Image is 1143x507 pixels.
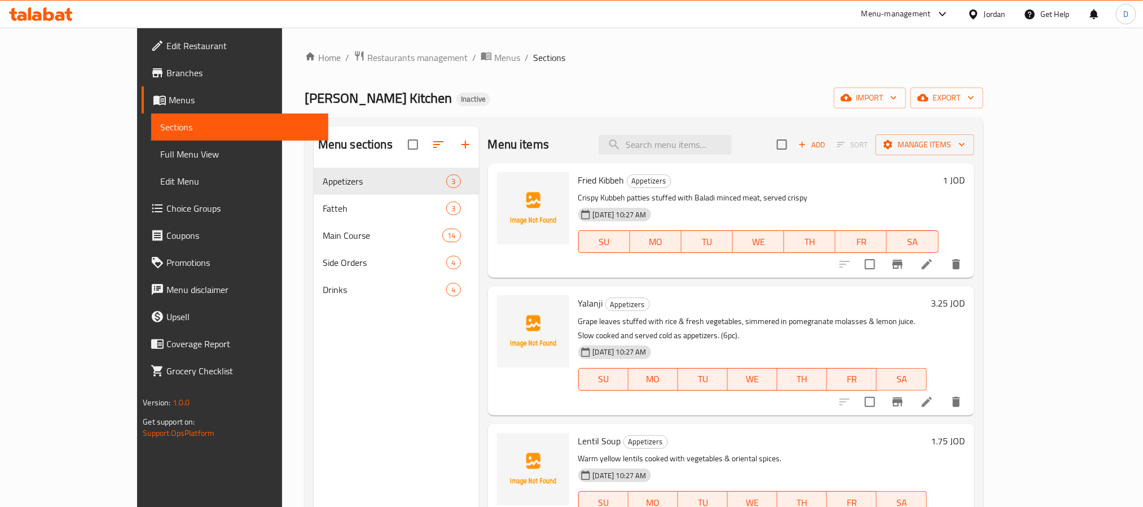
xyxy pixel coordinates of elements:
span: Drinks [323,283,447,296]
a: Menus [142,86,328,113]
span: 4 [447,257,460,268]
button: delete [943,251,970,278]
img: Lentil Soup [497,433,569,505]
button: TU [682,230,733,253]
span: 3 [447,203,460,214]
span: TH [782,371,823,387]
h2: Menu items [488,136,549,153]
span: Fatteh [323,202,447,215]
a: Promotions [142,249,328,276]
span: Sections [160,120,319,134]
div: Inactive [456,93,490,106]
a: Support.OpsPlatform [143,426,214,440]
span: SA [891,234,934,250]
span: [DATE] 10:27 AM [588,347,651,357]
span: [PERSON_NAME] Kitchen [305,85,452,111]
div: items [446,283,460,296]
span: Fried Kibbeh [578,172,625,189]
a: Choice Groups [142,195,328,222]
div: Appetizers [627,174,671,188]
span: Coverage Report [166,337,319,351]
span: TU [683,371,723,387]
div: Appetizers3 [314,168,479,195]
a: Coverage Report [142,330,328,357]
span: SU [583,234,626,250]
span: Menu disclaimer [166,283,319,296]
button: SU [578,230,630,253]
a: Sections [151,113,328,141]
h6: 1.75 JOD [931,433,965,449]
div: items [442,229,460,242]
div: Jordan [984,8,1006,20]
a: Menus [481,50,520,65]
span: D [1123,8,1128,20]
span: Select all sections [401,133,425,156]
a: Grocery Checklist [142,357,328,384]
div: items [446,174,460,188]
span: Version: [143,395,170,410]
nav: Menu sections [314,163,479,308]
span: 1.0.0 [173,395,190,410]
span: FR [832,371,872,387]
button: Branch-specific-item [884,388,911,416]
span: MO [633,371,674,387]
img: Fried Kibbeh [497,172,569,244]
div: Main Course [323,229,442,242]
span: Promotions [166,256,319,269]
h2: Menu sections [318,136,393,153]
button: Add [794,136,830,154]
span: Add [797,138,827,151]
span: TU [686,234,728,250]
div: Appetizers [605,298,650,311]
button: MO [630,230,682,253]
button: SA [877,368,926,391]
span: Appetizers [323,174,447,188]
button: TH [784,230,836,253]
span: WE [732,371,773,387]
img: Yalanji [497,295,569,368]
span: Choice Groups [166,202,319,215]
span: FR [840,234,882,250]
a: Edit menu item [920,257,934,271]
p: Warm yellow lentils cooked with vegetables & oriental spices. [578,452,927,466]
span: Select to update [858,390,882,414]
div: items [446,256,460,269]
button: Manage items [876,134,974,155]
button: SU [578,368,628,391]
a: Restaurants management [354,50,468,65]
p: Crispy Kubbeh patties stuffed with Baladi minced meat, served crispy [578,191,939,205]
a: Edit Restaurant [142,32,328,59]
span: 3 [447,176,460,187]
span: 4 [447,285,460,295]
span: Grocery Checklist [166,364,319,378]
input: search [599,135,732,155]
span: Sort sections [425,131,452,158]
a: Branches [142,59,328,86]
span: Select to update [858,252,882,276]
span: SU [583,371,624,387]
span: SA [881,371,922,387]
span: Upsell [166,310,319,324]
h6: 3.25 JOD [931,295,965,311]
li: / [525,51,529,64]
div: Side Orders4 [314,249,479,276]
span: TH [789,234,831,250]
span: Restaurants management [367,51,468,64]
div: items [446,202,460,215]
span: Sections [533,51,565,64]
button: Add section [452,131,479,158]
button: SA [887,230,938,253]
a: Coupons [142,222,328,249]
button: WE [733,230,784,253]
button: import [834,88,906,108]
div: Appetizers [623,435,668,449]
span: WE [737,234,780,250]
a: Edit menu item [920,395,934,409]
a: Edit Menu [151,168,328,195]
button: MO [628,368,678,391]
nav: breadcrumb [305,50,983,65]
span: MO [635,234,677,250]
